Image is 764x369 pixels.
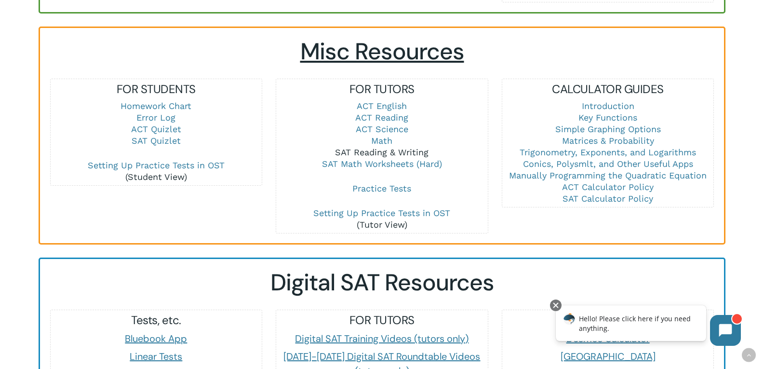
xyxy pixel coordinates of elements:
[555,124,661,134] a: Simple Graphing Options
[131,124,181,134] a: ACT Quizlet
[130,350,182,363] a: Linear Tests
[276,82,488,97] h5: FOR TUTORS
[132,136,181,146] a: SAT Quizlet
[562,182,654,192] a: ACT Calculator Policy
[355,112,408,123] a: ACT Reading
[136,112,175,123] a: Error Log
[509,170,707,180] a: Manually Programming the Quadratic Equation
[502,82,714,97] h5: CALCULATOR GUIDES
[51,82,262,97] h5: FOR STUDENTS
[563,193,653,204] a: SAT Calculator Policy
[582,101,634,111] a: Introduction
[300,36,464,67] span: Misc Resources
[313,208,450,218] a: Setting Up Practice Tests in OST
[502,313,714,328] h5: Links
[335,147,429,157] a: SAT Reading & Writing
[523,159,693,169] a: Conics, Polysmlt, and Other Useful Apps
[546,298,751,355] iframe: Chatbot
[352,183,411,193] a: Practice Tests
[371,136,392,146] a: Math
[276,207,488,231] p: (Tutor View)
[276,313,488,328] h5: FOR TUTORS
[561,350,656,363] a: [GEOGRAPHIC_DATA]
[121,101,191,111] a: Homework Chart
[578,112,637,123] a: Key Functions
[322,159,442,169] a: SAT Math Worksheets (Hard)
[295,332,469,345] a: Digital SAT Training Videos (tutors only)
[125,332,187,345] a: Bluebook App
[520,147,696,157] a: Trigonometry, Exponents, and Logarithms
[50,269,714,297] h2: Digital SAT Resources
[562,136,654,146] a: Matrices & Probability
[51,313,262,328] h5: Tests, etc.
[356,124,408,134] a: ACT Science
[88,160,225,170] a: Setting Up Practice Tests in OST
[51,160,262,183] p: (Student View)
[357,101,407,111] a: ACT English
